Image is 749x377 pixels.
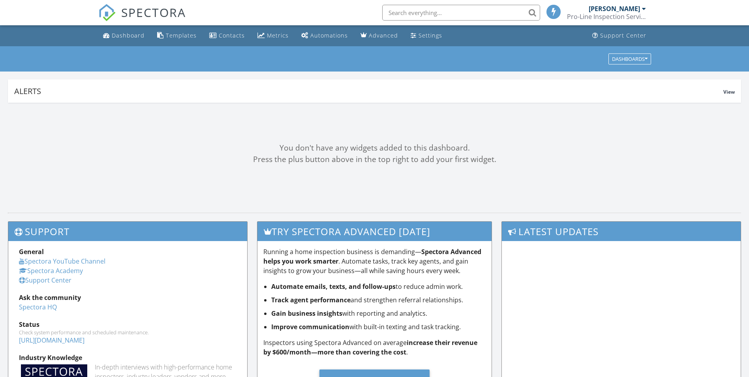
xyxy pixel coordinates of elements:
[112,32,145,39] div: Dashboard
[263,338,477,356] strong: increase their revenue by $600/month—more than covering the cost
[271,309,342,318] strong: Gain business insights
[357,28,401,43] a: Advanced
[100,28,148,43] a: Dashboard
[382,5,540,21] input: Search everything...
[14,86,723,96] div: Alerts
[257,222,492,241] h3: Try spectora advanced [DATE]
[271,309,486,318] li: with reporting and analytics.
[271,322,349,331] strong: Improve communication
[263,338,486,357] p: Inspectors using Spectora Advanced on average .
[263,247,486,275] p: Running a home inspection business is demanding— . Automate tasks, track key agents, and gain ins...
[98,11,186,27] a: SPECTORA
[600,32,646,39] div: Support Center
[369,32,398,39] div: Advanced
[19,336,84,345] a: [URL][DOMAIN_NAME]
[206,28,248,43] a: Contacts
[267,32,289,39] div: Metrics
[407,28,445,43] a: Settings
[271,322,486,332] li: with built-in texting and task tracking.
[19,320,237,329] div: Status
[121,4,186,21] span: SPECTORA
[19,329,237,336] div: Check system performance and scheduled maintenance.
[254,28,292,43] a: Metrics
[271,282,486,291] li: to reduce admin work.
[19,247,44,256] strong: General
[19,303,57,311] a: Spectora HQ
[263,247,481,266] strong: Spectora Advanced helps you work smarter
[271,295,486,305] li: and strengthen referral relationships.
[608,53,651,64] button: Dashboards
[502,222,741,241] h3: Latest Updates
[612,56,648,62] div: Dashboards
[8,154,741,165] div: Press the plus button above in the top right to add your first widget.
[8,142,741,154] div: You don't have any widgets added to this dashboard.
[589,5,640,13] div: [PERSON_NAME]
[19,257,105,266] a: Spectora YouTube Channel
[154,28,200,43] a: Templates
[271,282,396,291] strong: Automate emails, texts, and follow-ups
[419,32,442,39] div: Settings
[166,32,197,39] div: Templates
[723,89,735,95] span: View
[98,4,116,21] img: The Best Home Inspection Software - Spectora
[19,353,237,362] div: Industry Knowledge
[19,266,83,275] a: Spectora Academy
[19,276,71,285] a: Support Center
[271,296,351,304] strong: Track agent performance
[310,32,348,39] div: Automations
[589,28,650,43] a: Support Center
[219,32,245,39] div: Contacts
[8,222,247,241] h3: Support
[298,28,351,43] a: Automations (Basic)
[19,293,237,302] div: Ask the community
[567,13,646,21] div: Pro-Line Inspection Services.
